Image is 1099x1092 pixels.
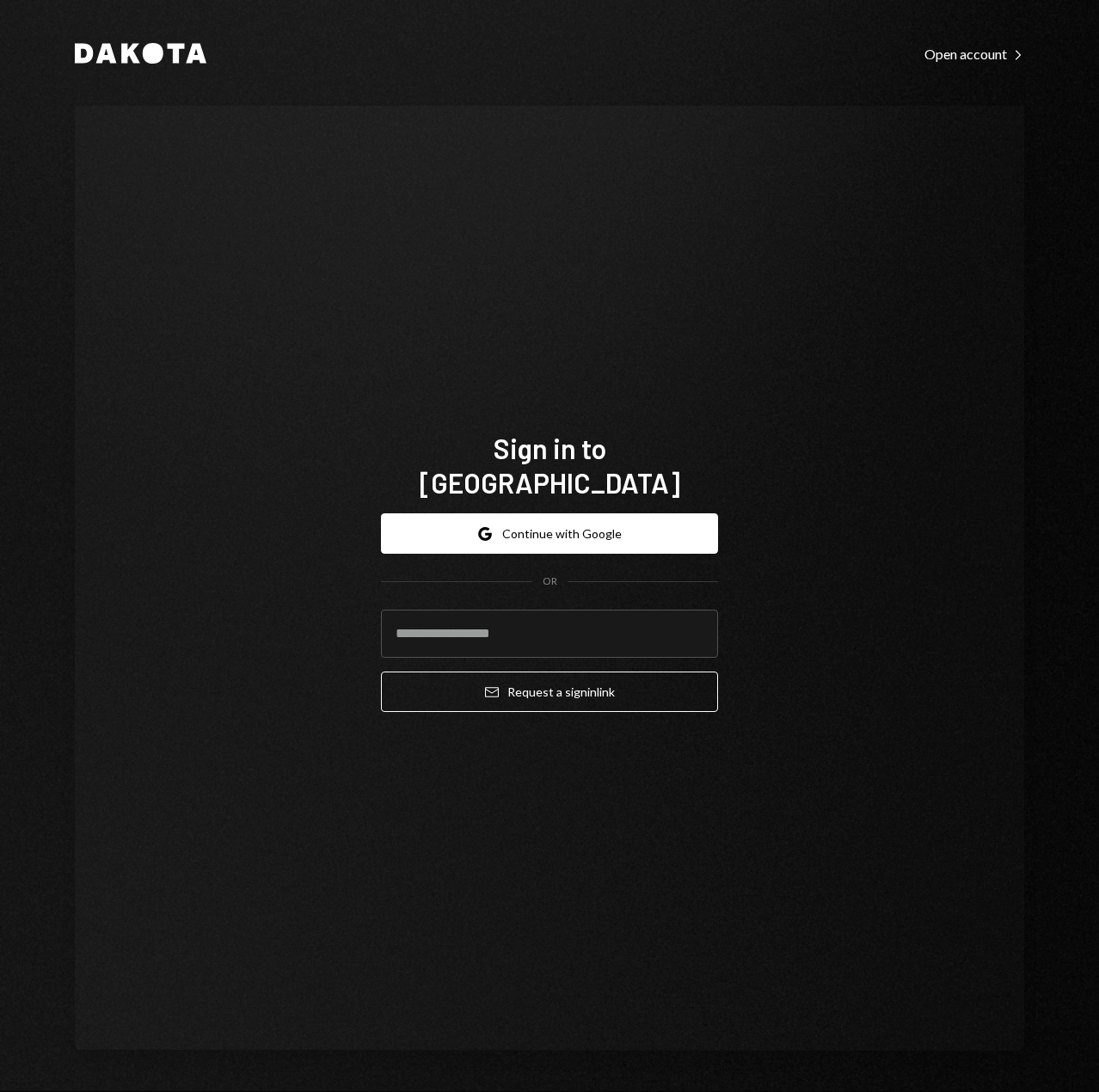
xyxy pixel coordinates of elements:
[543,574,557,589] div: OR
[381,431,718,500] h1: Sign in to [GEOGRAPHIC_DATA]
[381,513,718,554] button: Continue with Google
[924,46,1024,63] div: Open account
[381,672,718,712] button: Request a signinlink
[924,44,1024,63] a: Open account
